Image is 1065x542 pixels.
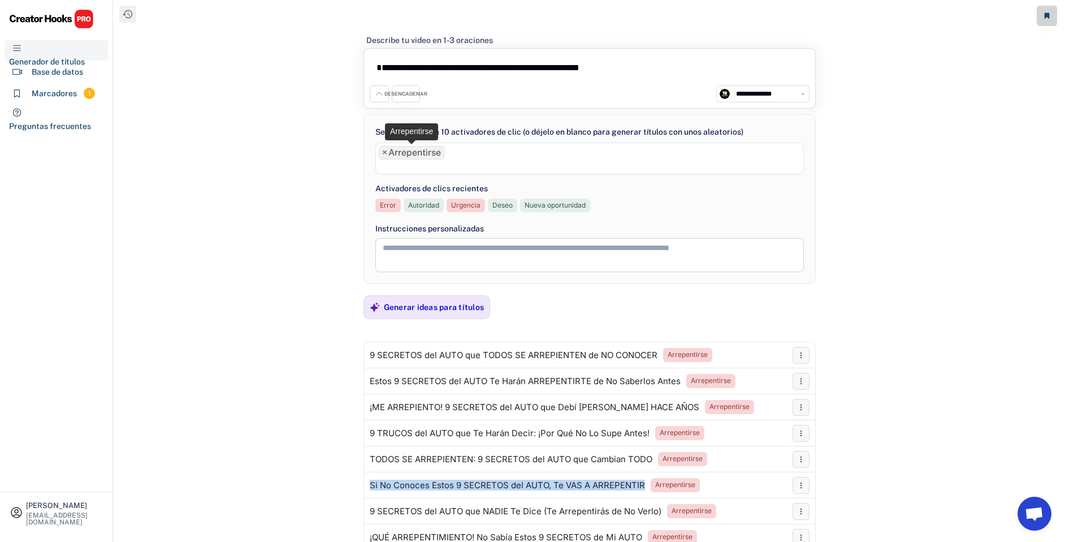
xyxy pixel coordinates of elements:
[9,9,94,29] img: CHPRO%20Logo.svg
[370,376,681,386] font: Estos 9 SECRETOS del AUTO Te Harán ARREPENTIRTE de No Saberlos Antes
[370,480,645,491] font: Si No Conoces Estos 9 SECRETOS del AUTO, Te VAS A ARREPENTIR
[9,57,85,66] font: Generador de títulos
[660,428,700,437] font: Arrepentirse
[384,303,484,312] font: Generar ideas para títulos
[370,350,657,360] font: 9 SECRETOS del AUTO que TODOS SE ARREPIENTEN de NO CONOCER
[375,184,488,193] font: Activadores de clics recientes
[384,91,427,97] font: DESENCADENAR
[408,201,439,209] font: Autoridad
[366,36,493,45] font: Describe tu video en 1-3 oraciones
[655,480,695,489] font: Arrepentirse
[1018,497,1051,531] a: Chat abierto
[370,428,650,438] font: 9 TRUCOS del AUTO que Te Harán Decir: ¡Por Qué No Lo Supe Antes!
[26,501,87,510] font: [PERSON_NAME]
[380,201,396,209] font: Error
[26,511,88,526] font: [EMAIL_ADDRESS][DOMAIN_NAME]
[672,506,712,515] font: Arrepentirse
[32,89,77,98] font: Marcadores
[382,147,387,158] font: ×
[668,350,708,359] font: Arrepentirse
[370,506,661,517] font: 9 SECRETOS del AUTO que NADIE Te Dice (Te Arrepentirás de No Verlo)
[525,201,586,209] font: Nueva oportunidad
[375,224,484,233] font: Instrucciones personalizadas
[652,532,692,541] font: Arrepentirse
[375,127,743,136] font: Seleccione hasta 10 activadores de clic (o déjelo en blanco para generar títulos con unos aleator...
[32,67,83,76] font: Base de datos
[9,122,91,131] font: Preguntas frecuentes
[370,454,652,464] font: TODOS SE ARREPIENTEN: 9 SECRETOS del AUTO que Cambian TODO
[388,147,441,158] font: Arrepentirse
[691,376,731,385] font: Arrepentirse
[451,201,480,209] font: Urgencia
[709,402,750,411] font: Arrepentirse
[663,454,703,463] font: Arrepentirse
[720,89,730,99] img: channels4_profile.jpg
[88,90,91,97] font: 1
[492,201,513,209] font: Deseo
[370,402,699,412] font: ¡ME ARREPIENTO! 9 SECRETOS del AUTO que Debí [PERSON_NAME] HACE AÑOS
